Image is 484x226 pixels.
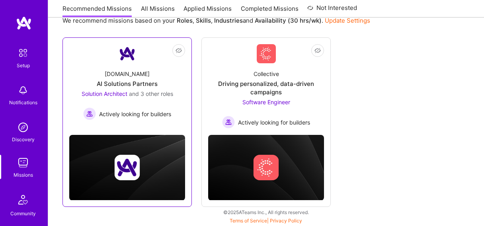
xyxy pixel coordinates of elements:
span: Solution Architect [82,90,127,97]
p: We recommend missions based on your , , and . [62,16,370,25]
img: Company Logo [118,44,137,63]
img: bell [15,82,31,98]
img: cover [69,135,185,201]
i: icon EyeClosed [176,47,182,54]
a: Terms of Service [230,218,267,224]
img: Community [14,190,33,209]
img: logo [16,16,32,30]
img: Company logo [115,155,140,180]
i: icon EyeClosed [314,47,321,54]
a: Recommended Missions [62,4,132,18]
span: and 3 other roles [129,90,173,97]
img: Actively looking for builders [222,116,235,129]
b: Roles [177,17,193,24]
img: setup [15,45,31,61]
div: Setup [17,61,30,70]
div: Driving personalized, data-driven campaigns [208,80,324,96]
div: Collective [254,70,279,78]
img: Company logo [254,155,279,180]
div: Missions [14,171,33,179]
b: Skills [196,17,211,24]
a: Company LogoCollectiveDriving personalized, data-driven campaignsSoftware Engineer Actively looki... [208,44,324,129]
b: Availability (30 hrs/wk) [255,17,322,24]
a: Update Settings [325,17,370,24]
a: Completed Missions [241,4,299,18]
img: Company Logo [257,44,276,63]
div: [DOMAIN_NAME] [105,70,150,78]
a: Not Interested [307,3,357,18]
div: © 2025 ATeams Inc., All rights reserved. [48,202,484,222]
img: teamwork [15,155,31,171]
span: | [230,218,302,224]
b: Industries [214,17,243,24]
img: discovery [15,119,31,135]
span: Software Engineer [242,99,290,105]
span: Actively looking for builders [238,118,310,127]
img: cover [208,135,324,201]
div: Community [10,209,36,218]
img: Actively looking for builders [83,107,96,120]
span: Actively looking for builders [99,110,171,118]
div: AI Solutions Partners [97,80,158,88]
a: All Missions [141,4,175,18]
div: Notifications [9,98,37,107]
a: Company Logo[DOMAIN_NAME]AI Solutions PartnersSolution Architect and 3 other rolesActively lookin... [69,44,185,120]
div: Discovery [12,135,35,144]
a: Privacy Policy [270,218,302,224]
a: Applied Missions [183,4,232,18]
